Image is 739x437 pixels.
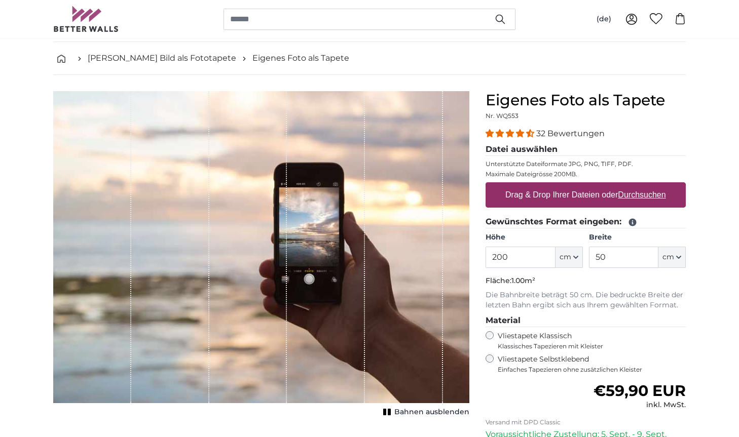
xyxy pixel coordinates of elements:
span: Einfaches Tapezieren ohne zusätzlichen Kleister [498,366,686,374]
div: inkl. MwSt. [594,400,686,410]
span: cm [662,252,674,262]
button: Bahnen ausblenden [380,405,469,419]
legend: Gewünschtes Format eingeben: [486,216,686,228]
label: Vliestapete Klassisch [498,331,677,350]
a: Eigenes Foto als Tapete [252,52,349,64]
span: cm [560,252,571,262]
div: 1 of 1 [53,91,469,419]
span: 32 Bewertungen [536,129,605,138]
h1: Eigenes Foto als Tapete [486,91,686,109]
p: Fläche: [486,276,686,286]
span: Klassisches Tapezieren mit Kleister [498,342,677,350]
span: Bahnen ausblenden [394,407,469,417]
span: Nr. WQ553 [486,112,519,120]
label: Breite [589,232,686,243]
u: Durchsuchen [618,190,666,199]
img: Betterwalls [53,6,119,32]
legend: Datei auswählen [486,143,686,156]
legend: Material [486,314,686,327]
button: cm [658,247,686,268]
label: Drag & Drop Ihrer Dateien oder [501,185,670,205]
nav: breadcrumbs [53,42,686,75]
p: Unterstützte Dateiformate JPG, PNG, TIFF, PDF. [486,160,686,168]
p: Versand mit DPD Classic [486,418,686,426]
p: Die Bahnbreite beträgt 50 cm. Die bedruckte Breite der letzten Bahn ergibt sich aus Ihrem gewählt... [486,290,686,310]
span: 4.31 stars [486,129,536,138]
span: 1.00m² [511,276,535,285]
button: (de) [588,10,619,28]
label: Höhe [486,232,582,243]
span: €59,90 EUR [594,381,686,400]
p: Maximale Dateigrösse 200MB. [486,170,686,178]
a: [PERSON_NAME] Bild als Fototapete [88,52,236,64]
label: Vliestapete Selbstklebend [498,354,686,374]
button: cm [556,247,583,268]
